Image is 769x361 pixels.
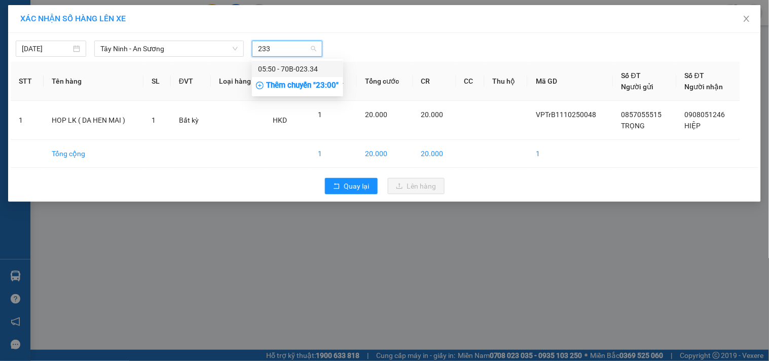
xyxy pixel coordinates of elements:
span: 20.000 [421,111,444,119]
button: uploadLên hàng [388,178,445,194]
span: Số ĐT [685,71,704,80]
span: 20.000 [365,111,387,119]
th: Thu hộ [485,62,528,101]
td: 1 [310,140,357,168]
td: 1 [528,140,613,168]
span: VPTrB1110250048 [536,111,596,119]
span: XÁC NHẬN SỐ HÀNG LÊN XE [20,14,126,23]
th: CR [413,62,456,101]
th: Mã GD [528,62,613,101]
td: 20.000 [413,140,456,168]
th: ĐVT [171,62,211,101]
th: CC [456,62,485,101]
th: STT [11,62,44,101]
button: Close [733,5,761,33]
th: Tổng cước [357,62,413,101]
input: 12/10/2025 [22,43,71,54]
span: Tây Ninh - An Sương [100,41,238,56]
td: 20.000 [357,140,413,168]
span: HKD [273,116,287,124]
span: 1 [152,116,156,124]
th: Tên hàng [44,62,144,101]
span: Người gửi [621,83,654,91]
div: Thêm chuyến " 23:00 " [252,77,343,94]
span: plus-circle [256,82,264,89]
span: Quay lại [344,181,370,192]
div: 05:50 - 70B-023.34 [258,63,337,75]
td: Tổng cộng [44,140,144,168]
th: Loại hàng [211,62,265,101]
span: HIỆP [685,122,701,130]
span: rollback [333,183,340,191]
span: Người nhận [685,83,723,91]
button: rollbackQuay lại [325,178,378,194]
span: TRỌNG [621,122,645,130]
th: SL [143,62,171,101]
td: 1 [11,101,44,140]
td: Bất kỳ [171,101,211,140]
span: 1 [318,111,322,119]
span: Số ĐT [621,71,641,80]
span: down [232,46,238,52]
span: 0857055515 [621,111,662,119]
td: HOP LK ( DA HEN MAI ) [44,101,144,140]
span: close [743,15,751,23]
span: 0908051246 [685,111,725,119]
